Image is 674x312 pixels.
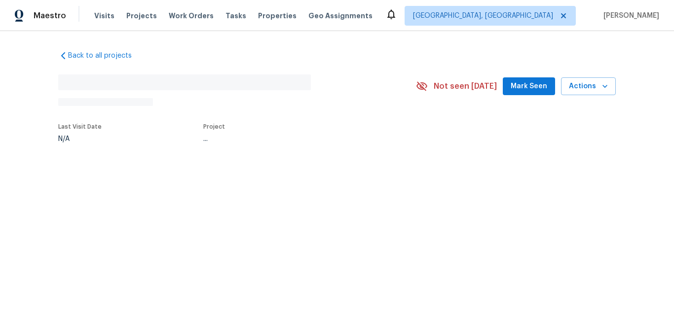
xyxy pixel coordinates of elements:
[599,11,659,21] span: [PERSON_NAME]
[58,124,102,130] span: Last Visit Date
[169,11,214,21] span: Work Orders
[203,136,393,142] div: ...
[561,77,616,96] button: Actions
[225,12,246,19] span: Tasks
[203,124,225,130] span: Project
[94,11,114,21] span: Visits
[413,11,553,21] span: [GEOGRAPHIC_DATA], [GEOGRAPHIC_DATA]
[308,11,373,21] span: Geo Assignments
[434,81,497,91] span: Not seen [DATE]
[503,77,555,96] button: Mark Seen
[34,11,66,21] span: Maestro
[511,80,547,93] span: Mark Seen
[126,11,157,21] span: Projects
[58,136,102,142] div: N/A
[58,51,153,61] a: Back to all projects
[569,80,608,93] span: Actions
[258,11,297,21] span: Properties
